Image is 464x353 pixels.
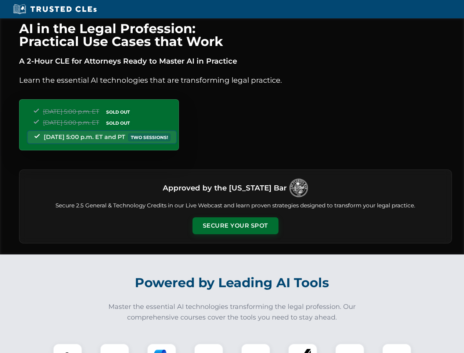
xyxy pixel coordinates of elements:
img: Trusted CLEs [11,4,99,15]
img: Logo [289,179,308,197]
h1: AI in the Legal Profession: Practical Use Cases that Work [19,22,452,48]
p: Master the essential AI technologies transforming the legal profession. Our comprehensive courses... [104,302,361,323]
h2: Powered by Leading AI Tools [29,270,436,296]
span: [DATE] 5:00 p.m. ET [43,119,99,126]
p: Secure 2.5 General & Technology Credits in our Live Webcast and learn proven strategies designed ... [28,202,443,210]
p: Learn the essential AI technologies that are transforming legal practice. [19,74,452,86]
span: [DATE] 5:00 p.m. ET [43,108,99,115]
h3: Approved by the [US_STATE] Bar [163,181,287,195]
span: SOLD OUT [104,119,132,127]
span: SOLD OUT [104,108,132,116]
p: A 2-Hour CLE for Attorneys Ready to Master AI in Practice [19,55,452,67]
button: Secure Your Spot [193,217,278,234]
